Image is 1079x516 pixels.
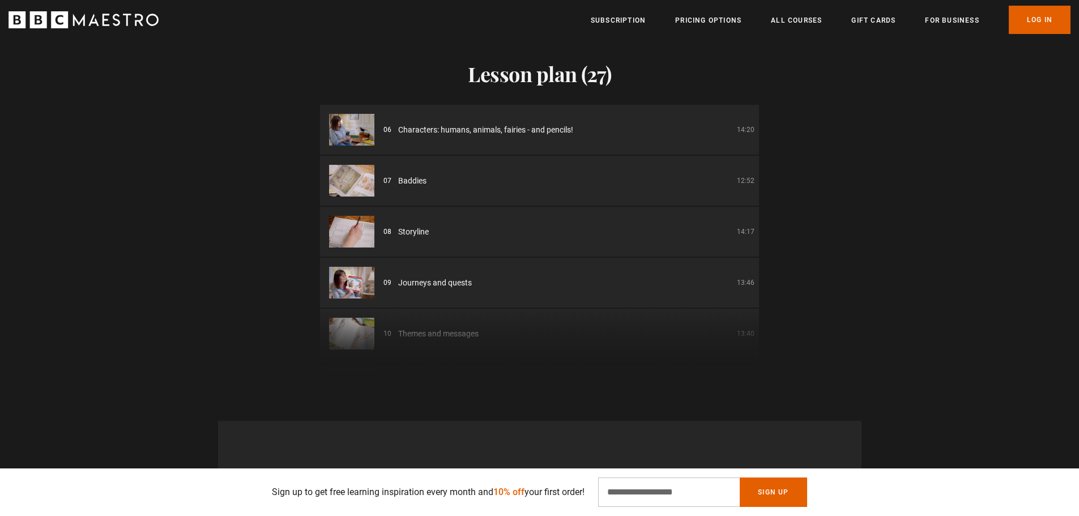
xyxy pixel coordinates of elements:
a: Pricing Options [675,15,741,26]
span: Storyline [398,226,429,238]
p: 14:20 [737,125,754,135]
a: For business [925,15,979,26]
h3: Get started with a free video lesson [227,466,852,489]
span: Baddies [398,175,427,187]
svg: BBC Maestro [8,11,159,28]
span: 10% off [493,487,524,497]
p: Sign up to get free learning inspiration every month and your first order! [272,485,585,499]
p: 06 [383,125,391,135]
p: 09 [383,278,391,288]
a: Gift Cards [851,15,895,26]
a: Log In [1009,6,1071,34]
h2: Lesson plan (27) [320,62,759,86]
p: 08 [383,227,391,237]
p: 13:46 [737,278,754,288]
a: All Courses [771,15,822,26]
p: 12:52 [737,176,754,186]
a: Subscription [591,15,646,26]
p: 07 [383,176,391,186]
p: 14:17 [737,227,754,237]
span: Journeys and quests [398,277,472,289]
span: Characters: humans, animals, fairies - and pencils! [398,124,573,136]
nav: Primary [591,6,1071,34]
button: Sign Up [740,477,807,507]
